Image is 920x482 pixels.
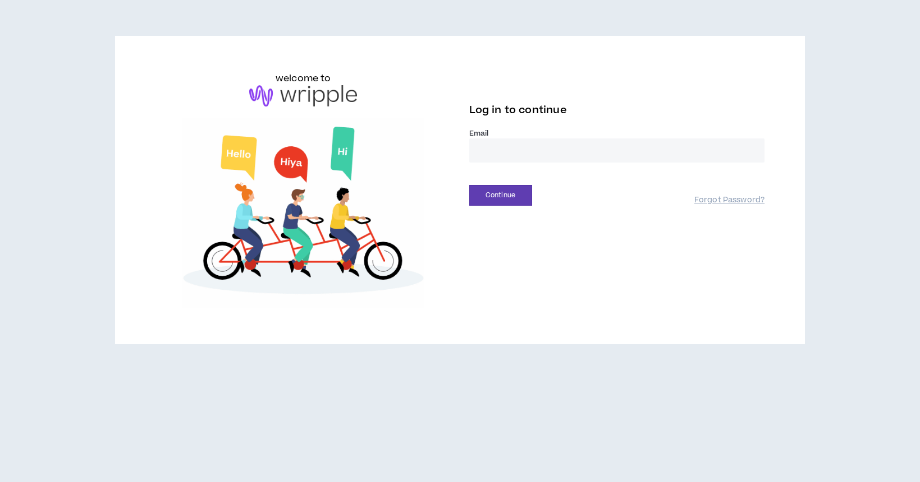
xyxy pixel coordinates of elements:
[694,195,765,206] a: Forgot Password?
[155,118,451,309] img: Welcome to Wripple
[249,85,357,106] img: logo-brand.png
[469,128,765,138] label: Email
[469,185,532,206] button: Continue
[276,72,331,85] h6: welcome to
[469,103,567,117] span: Log in to continue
